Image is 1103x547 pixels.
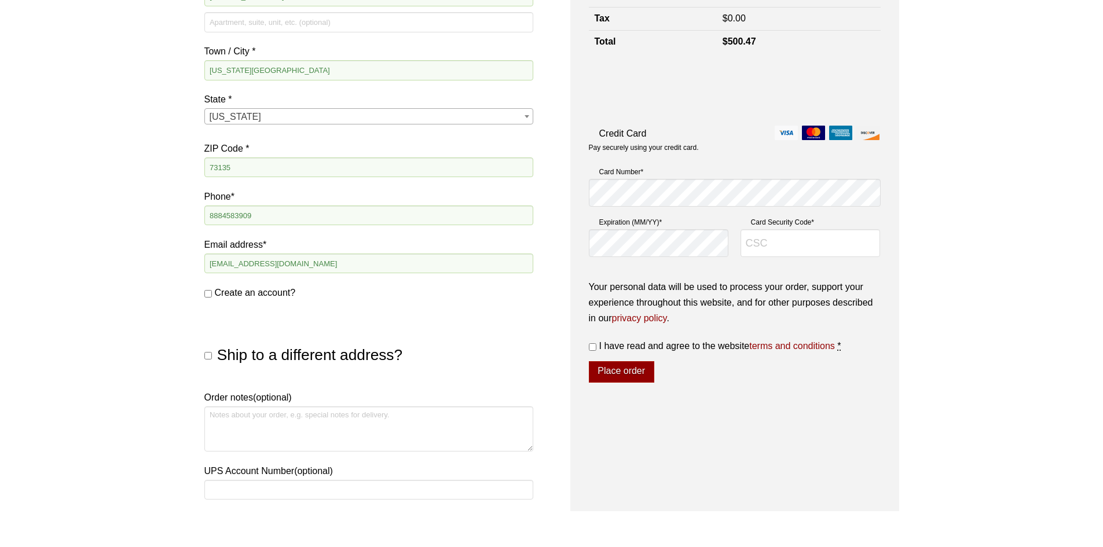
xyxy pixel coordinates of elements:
a: terms and conditions [749,341,835,351]
label: Expiration (MM/YY) [589,216,729,228]
label: Card Security Code [741,216,881,228]
label: Town / City [204,43,533,59]
span: Ship to a different address? [217,346,402,364]
a: privacy policy [612,313,667,323]
label: ZIP Code [204,141,533,156]
span: Oklahoma [205,109,533,125]
span: (optional) [253,392,292,402]
span: Create an account? [215,288,296,298]
span: I have read and agree to the website [599,341,835,351]
span: $ [723,36,728,46]
fieldset: Payment Info [589,161,881,267]
span: $ [723,13,728,23]
img: mastercard [802,126,825,140]
p: Pay securely using your credit card. [589,143,881,153]
label: Credit Card [589,126,881,141]
abbr: required [837,341,841,351]
label: Email address [204,237,533,252]
th: Total [589,30,717,53]
input: I have read and agree to the websiteterms and conditions * [589,343,596,351]
button: Place order [589,361,654,383]
input: Ship to a different address? [204,352,212,359]
label: Card Number [589,166,881,178]
bdi: 500.47 [723,36,756,46]
img: discover [856,126,880,140]
label: UPS Account Number [204,463,533,479]
iframe: reCAPTCHA [589,65,765,110]
span: State [204,108,533,124]
span: (optional) [294,466,333,476]
input: Apartment, suite, unit, etc. (optional) [204,12,533,32]
input: Create an account? [204,290,212,298]
label: Phone [204,189,533,204]
bdi: 0.00 [723,13,746,23]
label: Order notes [204,390,533,405]
p: Your personal data will be used to process your order, support your experience throughout this we... [589,279,881,326]
input: CSC [741,229,881,257]
img: visa [775,126,798,140]
label: State [204,91,533,107]
img: amex [829,126,852,140]
th: Tax [589,8,717,30]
